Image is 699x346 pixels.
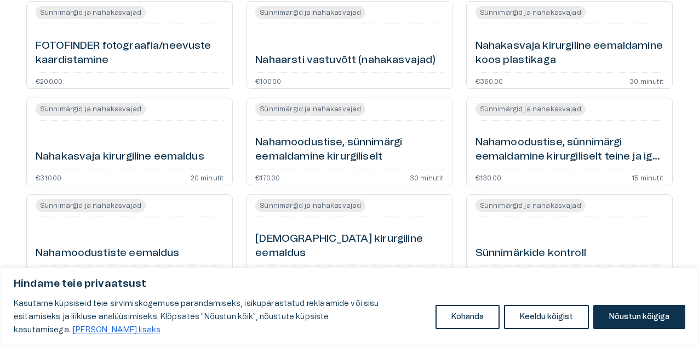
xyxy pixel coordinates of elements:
[632,174,663,180] p: 15 minutit
[246,98,452,185] a: Open service booking details
[475,246,586,261] h6: Sünnimärkide kontroll
[36,246,180,261] h6: Nahamoodustiste eemaldus
[475,39,663,68] h6: Nahakasvaja kirurgiline eemaldamine koos plastikaga
[255,135,443,165] h6: Nahamoodustise, sünnimärgi eemaldamine kirurgiliselt
[255,77,281,84] p: €100.00
[36,150,204,165] h6: Nahakasvaja kirurgiline eemaldus
[26,1,233,89] a: Open service booking details
[36,103,146,116] span: Sünnimärgid ja nahakasvajad
[246,194,452,282] a: Open service booking details
[475,135,663,165] h6: Nahamoodustise, sünnimärgi eemaldamine kirurgiliselt teine ja iga järgnev
[246,1,452,89] a: Open service booking details
[36,39,224,68] h6: FOTOFINDER fotograafia/neevuste kaardistamine
[593,305,685,329] button: Nõustun kõigiga
[466,98,673,185] a: Open service booking details
[466,1,673,89] a: Open service booking details
[255,6,365,19] span: Sünnimärgid ja nahakasvajad
[504,305,589,329] button: Keeldu kõigist
[72,326,161,334] a: Loe lisaks
[56,9,72,18] span: Help
[36,174,61,180] p: €310.00
[436,305,500,329] button: Kohanda
[466,194,673,282] a: Open service booking details
[26,98,233,185] a: Open service booking details
[191,174,224,180] p: 20 minutit
[14,297,427,337] p: Kasutame küpsiseid teie sirvimiskogemuse parandamiseks, isikupärastatud reklaamide või sisu esita...
[26,194,233,282] a: Open service booking details
[475,6,586,19] span: Sünnimärgid ja nahakasvajad
[36,77,62,84] p: €200.00
[475,174,501,180] p: €130.00
[475,103,586,116] span: Sünnimärgid ja nahakasvajad
[255,174,280,180] p: €170.00
[255,232,443,261] h6: [DEMOGRAPHIC_DATA] kirurgiline eemaldus
[475,77,503,84] p: €360.00
[14,277,685,291] p: Hindame teie privaatsust
[36,6,146,19] span: Sünnimärgid ja nahakasvajad
[629,77,663,84] p: 30 minutit
[255,53,436,68] h6: Nahaarsti vastuvõtt (nahakasvajad)
[410,174,444,180] p: 30 minutit
[255,103,365,116] span: Sünnimärgid ja nahakasvajad
[475,199,586,212] span: Sünnimärgid ja nahakasvajad
[36,199,146,212] span: Sünnimärgid ja nahakasvajad
[255,199,365,212] span: Sünnimärgid ja nahakasvajad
